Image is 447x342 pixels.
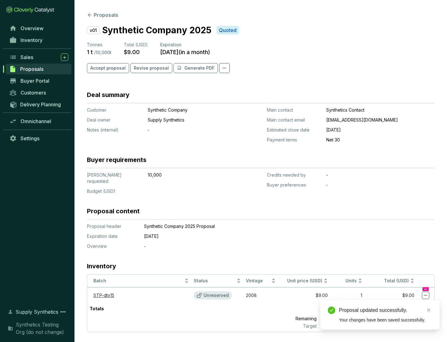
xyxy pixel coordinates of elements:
p: Main contact email [267,117,321,123]
p: Overview [87,243,137,249]
th: Status [191,275,243,287]
span: Synthetics Testing Org (do not change) [16,321,68,336]
p: Main contact [267,107,321,113]
p: Payment terms [267,137,321,143]
button: Revise proposal [130,63,172,73]
p: Generate PDF [184,65,214,71]
span: Batch [93,278,183,284]
p: Synthetic Company 2025 Proposal [144,223,405,229]
p: 1 t [319,303,364,314]
span: Overview [20,25,43,31]
a: Customers [6,87,71,98]
p: 10,000 [148,172,232,178]
span: Customers [20,90,46,96]
p: [PERSON_NAME] requested [87,172,143,184]
a: Close [425,307,432,313]
p: [EMAIL_ADDRESS][DOMAIN_NAME] [326,117,435,123]
p: [DATE] [144,233,405,239]
span: Unit price (USD) [287,278,322,283]
div: Your changes have been saved successfully. [339,317,432,323]
a: Overview [6,23,71,34]
p: ‐ [148,127,232,133]
span: Proposals [20,66,43,72]
td: $9.00 [365,287,417,303]
th: Units [330,275,365,287]
p: [DATE] [326,127,435,133]
p: Supply Synthetics [148,117,232,123]
p: Synthetics Contact [326,107,435,113]
span: Inventory [20,37,43,43]
span: Omnichannel [20,118,51,124]
p: 1 t [87,49,93,56]
span: Accept proposal [90,65,126,71]
button: Generate PDF [174,63,218,73]
span: close [427,308,431,312]
p: Customer [87,107,143,113]
th: Vintage [243,275,278,287]
p: Notes (internal) [87,127,143,133]
p: Tonnes [87,42,111,48]
span: Vintage [246,278,270,284]
a: Inventory [6,35,71,45]
a: Proposals [6,64,71,74]
p: ‐ [144,243,405,249]
p: Quoted [219,27,237,34]
span: Delivery Planning [20,101,61,108]
p: Remaining [268,314,319,323]
p: - [326,172,435,178]
p: Synthetic Company [148,107,232,113]
p: [DATE] ( in a month ) [160,49,210,56]
span: Sales [20,54,33,60]
span: Settings [20,135,39,141]
p: 9,999 t [319,314,365,323]
p: Expiration date [87,233,137,239]
p: Expiration [160,42,210,48]
p: Buyer preferences [267,182,321,188]
span: Revise proposal [134,65,169,71]
div: Proposal updated successfully. [339,307,432,314]
span: check-circle [328,307,335,314]
th: Batch [87,275,191,287]
a: Delivery Planning [6,99,71,109]
span: Budget (USD) [87,188,115,194]
p: / 10,000 t [94,50,111,55]
a: Settings [6,133,71,144]
p: ‐ [326,182,435,188]
p: 10,000 t [319,323,365,329]
span: Buyer Portal [20,78,49,84]
p: $9.00 [124,49,140,56]
h3: Deal summary [87,90,129,99]
p: Unreserved [204,293,229,298]
span: Total (USD) [124,42,148,47]
a: Buyer Portal [6,76,71,86]
h3: Buyer requirements [87,155,147,164]
a: STP-dtv15 [93,293,114,298]
p: Credits needed by [267,172,321,178]
td: 1 [330,287,365,303]
span: Units [333,278,357,284]
button: Proposals [87,11,118,19]
p: Net 30 [326,137,435,143]
a: Sales [6,52,71,62]
h3: Proposal content [87,207,140,215]
span: Total (USD) [384,278,409,283]
td: 2008 [243,287,278,303]
p: Totals [87,303,106,314]
span: Supply Synthetics [16,308,58,316]
h3: Inventory [87,262,116,270]
span: Status [194,278,235,284]
p: v01 [87,26,100,34]
a: Omnichannel [6,116,71,127]
p: Proposal header [87,223,137,229]
td: $9.00 [278,287,330,303]
p: Synthetic Company 2025 [102,24,211,37]
p: Target [268,323,319,329]
button: Accept proposal [87,63,129,73]
p: Estimated close date [267,127,321,133]
p: Deal owner [87,117,143,123]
